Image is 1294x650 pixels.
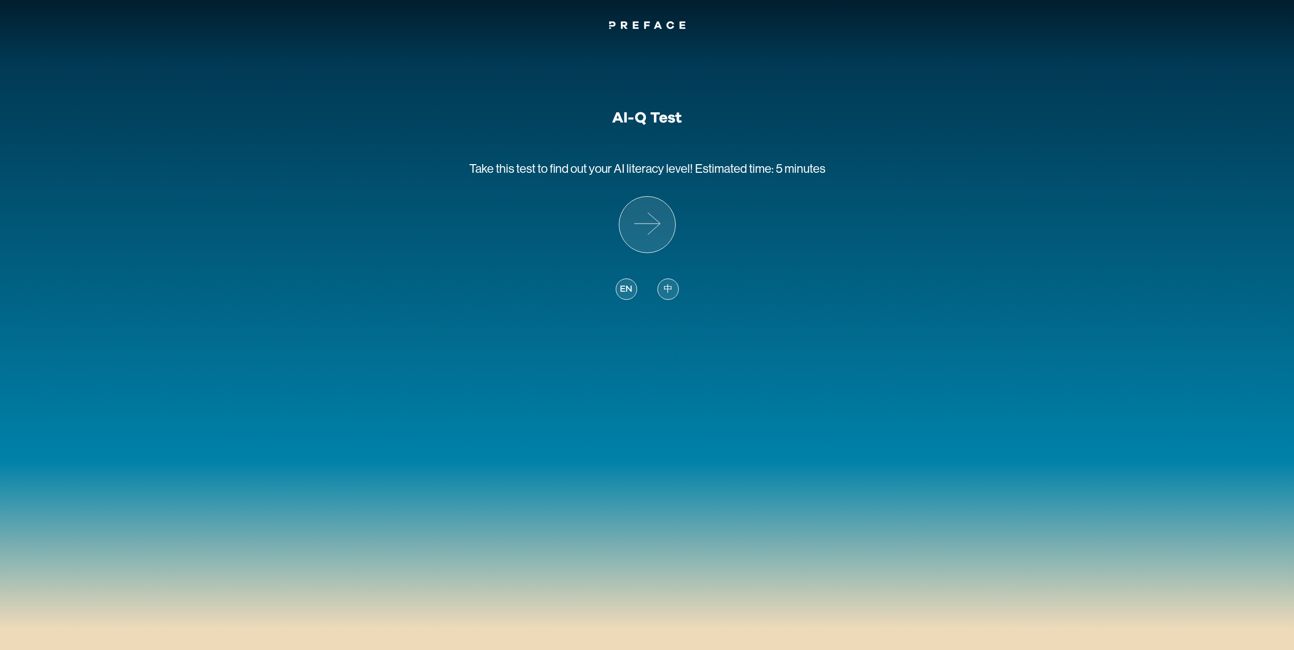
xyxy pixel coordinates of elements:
span: find out your AI literacy level! [550,162,693,175]
h1: AI-Q Test [612,109,682,127]
span: Take this test to [469,162,548,175]
span: Estimated time: 5 minutes [695,162,825,175]
span: EN [620,283,632,296]
span: 中 [664,283,673,296]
